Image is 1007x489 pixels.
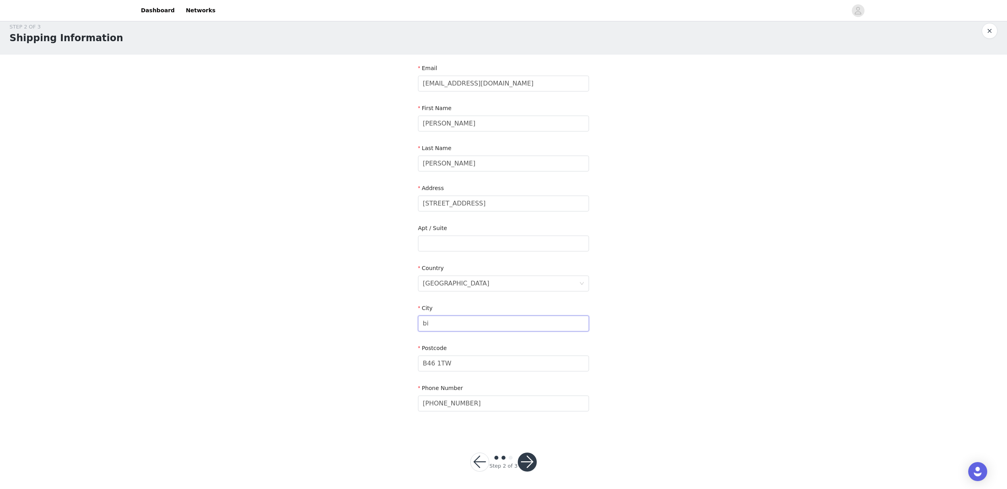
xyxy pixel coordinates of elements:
[181,2,220,19] a: Networks
[854,4,862,17] div: avatar
[418,385,463,391] label: Phone Number
[418,265,444,271] label: Country
[489,462,517,470] div: Step 2 of 3
[136,2,179,19] a: Dashboard
[423,276,489,291] div: United Kingdom
[418,225,447,231] label: Apt / Suite
[418,145,451,151] label: Last Name
[968,462,987,481] div: Open Intercom Messenger
[9,31,123,45] h1: Shipping Information
[9,23,123,31] div: STEP 2 OF 3
[579,281,584,287] i: icon: down
[418,305,433,311] label: City
[418,345,447,351] label: Postcode
[418,65,437,71] label: Email
[418,185,444,191] label: Address
[418,105,452,111] label: First Name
